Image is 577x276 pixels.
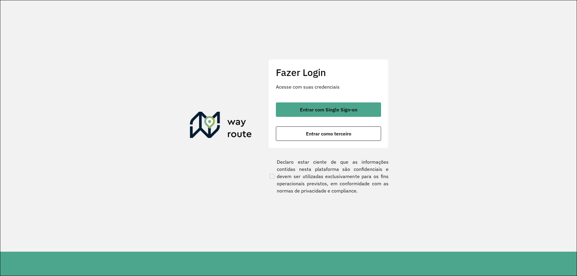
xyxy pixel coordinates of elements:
label: Declaro estar ciente de que as informações contidas nesta plataforma são confidenciais e devem se... [268,158,389,194]
p: Acesse com suas credenciais [276,83,381,90]
span: Entrar com Single Sign-on [300,107,357,112]
button: button [276,102,381,117]
button: button [276,126,381,141]
span: Entrar como terceiro [306,131,351,136]
img: Roteirizador AmbevTech [190,112,252,141]
h2: Fazer Login [276,67,381,78]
